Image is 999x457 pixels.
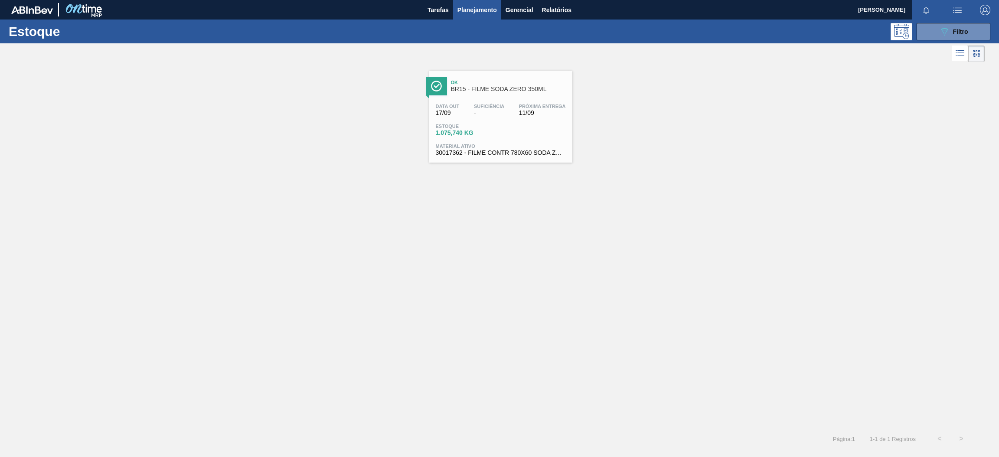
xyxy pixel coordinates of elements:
span: 1.075,740 KG [436,130,496,136]
span: Ok [451,80,568,85]
button: > [950,428,972,450]
span: Data out [436,104,460,109]
span: Material ativo [436,144,566,149]
button: < [929,428,950,450]
span: 30017362 - FILME CONTR 780X60 SODA ZERO LT350 429 [436,150,566,156]
div: Visão em Cards [968,46,985,62]
img: Ícone [431,81,442,91]
span: Planejamento [457,5,497,15]
span: 1 - 1 de 1 Registros [868,436,916,442]
div: Visão em Lista [952,46,968,62]
h1: Estoque [9,26,142,36]
button: Notificações [912,4,940,16]
span: Suficiência [474,104,504,109]
span: 17/09 [436,110,460,116]
span: 11/09 [519,110,566,116]
button: Filtro [917,23,990,40]
img: Logout [980,5,990,15]
span: Página : 1 [833,436,855,442]
a: ÍconeOkBR15 - FILME SODA ZERO 350MLData out17/09Suficiência-Próxima Entrega11/09Estoque1.075,740 ... [423,64,577,163]
span: Filtro [953,28,968,35]
span: Tarefas [428,5,449,15]
span: Próxima Entrega [519,104,566,109]
span: Estoque [436,124,496,129]
div: Pogramando: nenhum usuário selecionado [891,23,912,40]
img: TNhmsLtSVTkK8tSr43FrP2fwEKptu5GPRR3wAAAABJRU5ErkJggg== [11,6,53,14]
span: Relatórios [542,5,571,15]
img: userActions [952,5,963,15]
span: - [474,110,504,116]
span: BR15 - FILME SODA ZERO 350ML [451,86,568,92]
span: Gerencial [506,5,533,15]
